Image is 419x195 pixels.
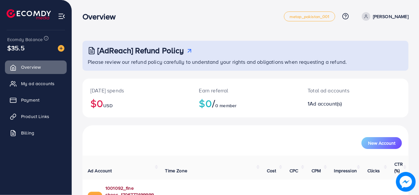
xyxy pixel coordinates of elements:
[7,36,43,43] span: Ecomdy Balance
[21,64,41,70] span: Overview
[368,141,395,145] span: New Account
[165,167,187,174] span: Time Zone
[21,130,34,136] span: Billing
[334,167,357,174] span: Impression
[308,101,373,107] h2: 1
[88,58,405,66] p: Please review our refund policy carefully to understand your rights and obligations when requesti...
[267,167,276,174] span: Cost
[212,96,215,111] span: /
[373,12,408,20] p: [PERSON_NAME]
[290,167,298,174] span: CPC
[7,9,51,19] img: logo
[21,97,39,103] span: Payment
[5,77,67,90] a: My ad accounts
[310,100,342,107] span: Ad account(s)
[90,86,183,94] p: [DATE] spends
[199,97,292,110] h2: $0
[215,102,237,109] span: 0 member
[290,14,330,19] span: metap_pakistan_001
[97,46,184,55] h3: [AdReach] Refund Policy
[199,86,292,94] p: Earn referral
[359,12,408,21] a: [PERSON_NAME]
[5,110,67,123] a: Product Links
[58,45,64,52] img: image
[367,167,380,174] span: Clicks
[5,61,67,74] a: Overview
[361,137,402,149] button: New Account
[284,12,335,21] a: metap_pakistan_001
[394,161,403,174] span: CTR (%)
[103,102,112,109] span: USD
[312,167,321,174] span: CPM
[82,12,121,21] h3: Overview
[58,12,65,20] img: menu
[7,43,25,53] span: $35.5
[397,173,415,191] img: image
[21,113,49,120] span: Product Links
[5,126,67,139] a: Billing
[90,97,183,110] h2: $0
[21,80,55,87] span: My ad accounts
[88,167,112,174] span: Ad Account
[308,86,373,94] p: Total ad accounts
[5,93,67,107] a: Payment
